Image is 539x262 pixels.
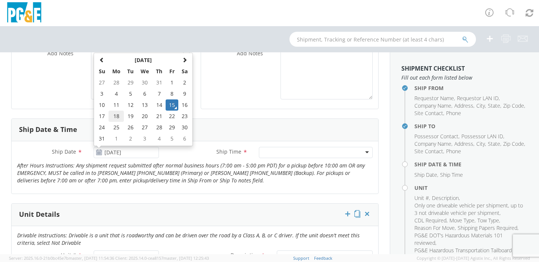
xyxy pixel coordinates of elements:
li: , [461,133,504,140]
td: 28 [109,77,124,88]
li: , [476,102,486,110]
li: , [449,217,476,224]
span: City [476,102,485,109]
td: 2 [124,133,137,144]
td: 3 [95,88,109,99]
h4: Ship Date & Time [414,161,528,167]
li: , [488,102,501,110]
span: State [488,102,500,109]
li: , [414,95,455,102]
td: 20 [137,111,153,122]
td: 4 [153,133,166,144]
span: Add Notes [237,50,263,57]
img: pge-logo-06675f144f4cfa6a6814.png [6,2,43,24]
span: Phone [446,110,461,117]
td: 5 [124,88,137,99]
span: Tow Type [477,217,499,224]
td: 2 [178,77,191,88]
a: Support [293,255,309,261]
span: Reason For Move [414,224,455,231]
span: master, [DATE] 12:25:43 [163,255,209,261]
span: Fill out each form listed below [401,74,528,81]
li: , [432,194,460,202]
th: Tu [124,66,137,77]
span: Company Name [414,102,451,109]
span: Copyright © [DATE]-[DATE] Agistix Inc., All Rights Reserved [417,255,530,261]
span: Ship Date [52,148,76,155]
td: 13 [137,99,153,111]
td: 15 [166,99,178,111]
span: Address [454,102,473,109]
td: 11 [109,99,124,111]
span: CDL Required [414,217,446,224]
td: 19 [124,111,137,122]
th: Fr [166,66,178,77]
span: Requestor Name [414,95,454,102]
span: Description [231,252,259,259]
td: 4 [109,88,124,99]
span: Description [432,194,459,201]
span: Previous Month [99,57,104,62]
h4: Ship From [414,85,528,91]
span: Ship Time [440,171,463,178]
span: master, [DATE] 11:54:36 [69,255,114,261]
span: Company Name [414,140,451,147]
td: 30 [178,122,191,133]
td: 31 [95,133,109,144]
span: Shipping Papers Required [458,224,517,231]
span: Possessor Contact [414,133,458,140]
span: Only one driveable vehicle per shipment, up to 3 not driveable vehicle per shipment [414,202,523,216]
td: 5 [166,133,178,144]
td: 28 [153,122,166,133]
li: , [414,102,452,110]
li: , [414,133,460,140]
li: , [414,148,444,155]
td: 7 [153,88,166,99]
td: 8 [166,88,178,99]
td: 16 [178,99,191,111]
i: Drivable Instructions: Drivable is a unit that is roadworthy and can be driven over the road by a... [17,232,360,246]
td: 1 [109,133,124,144]
td: 9 [178,88,191,99]
li: , [414,247,526,262]
li: , [414,224,456,232]
span: Phone [446,148,461,155]
span: Client: 2025.14.0-cea8157 [115,255,209,261]
td: 27 [95,77,109,88]
strong: Shipment Checklist [401,64,465,73]
li: , [414,232,526,247]
li: , [414,110,444,117]
li: , [477,217,500,224]
input: Shipment, Tracking or Reference Number (at least 4 chars) [289,32,476,47]
td: 10 [95,99,109,111]
td: 27 [137,122,153,133]
span: Possessor LAN ID [461,133,503,140]
span: Requestor LAN ID [457,95,499,102]
span: Site Contact [414,148,443,155]
span: Add Notes [47,50,73,57]
td: 29 [124,77,137,88]
span: Zip Code [503,140,524,147]
h4: Ship To [414,123,528,129]
span: Server: 2025.16.0-21b0bc45e7b [9,255,114,261]
li: , [414,171,438,179]
h3: Ship Date & Time [19,126,77,133]
span: PG&E Hazardous Transportation Tailboard reviewed [414,247,512,261]
h4: Unit [414,185,528,191]
h3: Unit Details [19,211,60,218]
td: 6 [137,88,153,99]
span: Unit # [414,194,429,201]
span: Ship Date [414,171,437,178]
li: , [457,95,500,102]
td: 26 [124,122,137,133]
td: 14 [153,99,166,111]
span: Ship Time [216,148,241,155]
span: State [488,140,500,147]
td: 23 [178,111,191,122]
th: Su [95,66,109,77]
li: , [454,102,474,110]
th: Select Month [109,55,178,66]
th: We [137,66,153,77]
span: Unit # [61,252,76,259]
td: 24 [95,122,109,133]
